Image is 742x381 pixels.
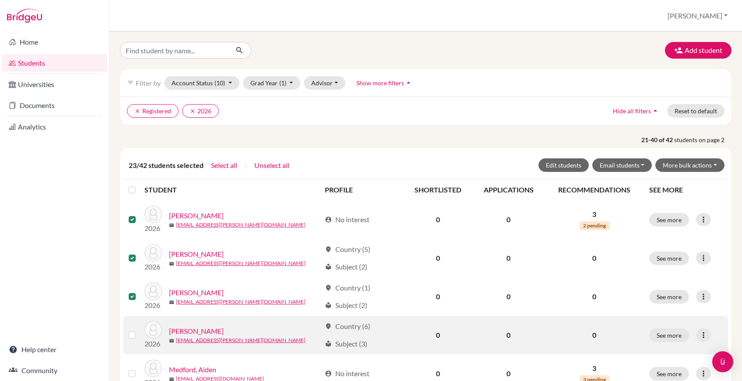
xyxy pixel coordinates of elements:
[164,76,239,90] button: Account Status(10)
[356,79,404,87] span: Show more filters
[144,360,162,377] img: Medford, Aiden
[667,104,724,118] button: Reset to default
[169,300,174,305] span: mail
[325,321,370,332] div: Country (6)
[169,338,174,343] span: mail
[712,351,733,372] div: Open Intercom Messenger
[641,135,674,144] strong: 21-40 of 42
[144,300,162,311] p: 2026
[325,300,367,311] div: Subject (2)
[176,336,306,344] a: [EMAIL_ADDRESS][PERSON_NAME][DOMAIN_NAME]
[325,244,370,255] div: Country (5)
[169,326,224,336] a: [PERSON_NAME]
[545,179,644,200] th: RECOMMENDATIONS
[649,213,689,227] button: See more
[651,106,660,115] i: arrow_drop_up
[211,160,238,171] button: Select all
[304,76,345,90] button: Advisor
[176,298,306,306] a: [EMAIL_ADDRESS][PERSON_NAME][DOMAIN_NAME]
[550,363,639,374] p: 3
[120,42,229,59] input: Find student by name...
[644,179,728,200] th: SEE MORE
[176,221,306,229] a: [EMAIL_ADDRESS][PERSON_NAME][DOMAIN_NAME]
[404,78,413,87] i: arrow_drop_up
[169,249,224,259] a: [PERSON_NAME]
[472,239,545,277] td: 0
[550,209,639,220] p: 3
[655,158,724,172] button: More bulk actions
[404,277,472,316] td: 0
[472,179,545,200] th: APPLICATIONS
[182,104,219,118] button: clear2026
[169,364,216,375] a: Medford, Aiden
[169,261,174,266] span: mail
[325,246,332,253] span: location_on
[325,323,332,330] span: location_on
[169,223,174,228] span: mail
[404,316,472,354] td: 0
[169,210,224,221] a: [PERSON_NAME]
[580,221,609,230] span: 2 pending
[613,107,651,115] span: Hide all filters
[538,158,589,172] button: Edit students
[215,79,225,87] span: (10)
[325,370,332,377] span: account_circle
[325,216,332,223] span: account_circle
[605,104,667,118] button: Hide all filtersarrow_drop_up
[144,339,162,349] p: 2026
[144,244,162,262] img: Kull, Kaia
[129,160,204,171] span: 23/42 students selected
[144,223,162,234] p: 2026
[144,206,162,223] img: Knowles, Jordyn
[325,262,367,272] div: Subject (2)
[2,76,107,93] a: Universities
[649,367,689,381] button: See more
[320,179,404,200] th: PROFILE
[472,200,545,239] td: 0
[2,54,107,72] a: Students
[144,321,162,339] img: McCarroll, Zoe
[404,239,472,277] td: 0
[664,7,731,24] button: [PERSON_NAME]
[2,341,107,358] a: Help center
[2,118,107,136] a: Analytics
[127,104,179,118] button: clearRegistered
[550,330,639,340] p: 0
[325,340,332,347] span: local_library
[279,79,286,87] span: (1)
[325,283,370,293] div: Country (1)
[472,316,545,354] td: 0
[2,97,107,114] a: Documents
[404,200,472,239] td: 0
[190,108,196,114] i: clear
[176,259,306,267] a: [EMAIL_ADDRESS][PERSON_NAME][DOMAIN_NAME]
[550,253,639,263] p: 0
[254,160,290,171] button: Unselect all
[2,362,107,379] a: Community
[127,79,134,86] i: filter_list
[550,291,639,302] p: 0
[674,135,731,144] span: students on page 2
[2,33,107,51] a: Home
[169,287,224,298] a: [PERSON_NAME]
[325,339,367,349] div: Subject (3)
[144,283,162,300] img: Massey, Jack
[592,158,652,172] button: Email students
[325,368,369,379] div: No interest
[404,179,472,200] th: SHORTLISTED
[144,262,162,272] p: 2026
[243,76,301,90] button: Grad Year(1)
[134,108,141,114] i: clear
[325,284,332,291] span: location_on
[325,214,369,225] div: No interest
[649,290,689,304] button: See more
[349,76,420,90] button: Show more filtersarrow_drop_up
[7,9,42,23] img: Bridge-U
[649,329,689,342] button: See more
[472,277,545,316] td: 0
[649,252,689,265] button: See more
[665,42,731,59] button: Add student
[136,79,161,87] span: Filter by
[325,302,332,309] span: local_library
[245,160,247,171] span: |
